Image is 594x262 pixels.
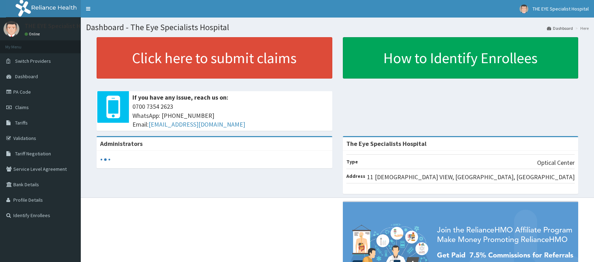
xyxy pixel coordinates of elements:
span: Tariff Negotiation [15,150,51,157]
span: Claims [15,104,29,110]
span: 0700 7354 2623 WhatsApp: [PHONE_NUMBER] Email: [132,102,329,129]
span: Dashboard [15,73,38,80]
a: Click here to submit claims [97,37,332,79]
span: THE EYE Specialist Hospital [533,6,589,12]
a: [EMAIL_ADDRESS][DOMAIN_NAME] [149,120,245,128]
a: How to Identify Enrollees [343,37,579,79]
p: Optical Center [537,158,575,167]
img: User Image [4,21,19,37]
a: Online [25,32,41,36]
b: If you have any issue, reach us on: [132,93,228,101]
a: Dashboard [547,25,573,31]
img: User Image [520,5,528,13]
p: 11 [DEMOGRAPHIC_DATA] VIEW, [GEOGRAPHIC_DATA], [GEOGRAPHIC_DATA] [367,173,575,182]
svg: audio-loading [100,154,111,165]
b: Administrators [100,140,143,148]
b: Type [346,159,358,165]
h1: Dashboard - The Eye Specialists Hospital [86,23,589,32]
b: Address [346,173,365,179]
li: Here [574,25,589,31]
strong: The Eye Specialists Hospital [346,140,426,148]
span: Tariffs [15,120,28,126]
span: Switch Providers [15,58,51,64]
p: THE EYE Specialist Hospital [25,23,100,29]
